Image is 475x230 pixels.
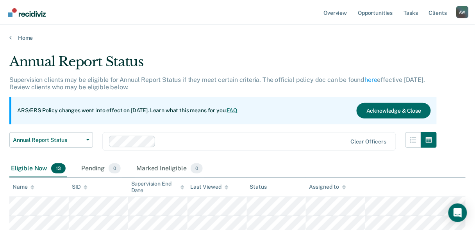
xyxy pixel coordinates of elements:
a: FAQ [227,107,238,113]
a: here [365,76,377,83]
a: Home [9,34,466,41]
div: Clear officers [350,138,386,145]
p: Supervision clients may be eligible for Annual Report Status if they meet certain criteria. The o... [9,76,425,91]
div: Eligible Now13 [9,160,67,177]
img: Recidiviz [8,8,46,17]
div: Assigned to [309,184,346,190]
button: Profile dropdown button [456,6,469,18]
div: Marked Ineligible0 [135,160,204,177]
span: 0 [109,163,121,173]
span: 0 [191,163,203,173]
span: 13 [51,163,66,173]
button: Acknowledge & Close [357,103,431,119]
span: Annual Report Status [13,137,83,143]
div: Last Viewed [191,184,229,190]
div: Supervision End Date [131,180,184,194]
button: Annual Report Status [9,132,93,148]
div: Open Intercom Messenger [448,203,467,222]
div: Status [250,184,267,190]
div: Annual Report Status [9,54,437,76]
div: A W [456,6,469,18]
div: Pending0 [80,160,122,177]
div: SID [72,184,88,190]
div: Name [12,184,34,190]
p: ARS/ERS Policy changes went into effect on [DATE]. Learn what this means for you: [17,107,237,115]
